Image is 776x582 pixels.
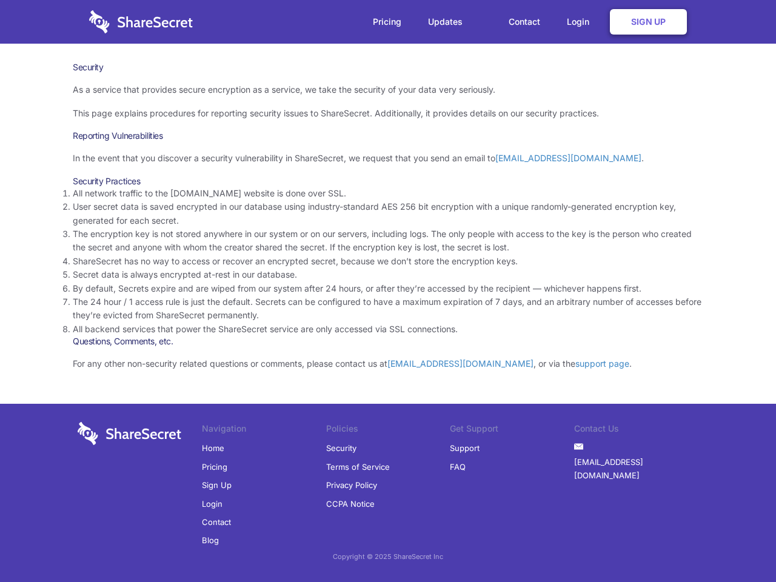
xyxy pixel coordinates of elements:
[202,531,219,549] a: Blog
[73,227,703,255] li: The encryption key is not stored anywhere in our system or on our servers, including logs. The on...
[495,153,641,163] a: [EMAIL_ADDRESS][DOMAIN_NAME]
[73,200,703,227] li: User secret data is saved encrypted in our database using industry-standard AES 256 bit encryptio...
[387,358,533,369] a: [EMAIL_ADDRESS][DOMAIN_NAME]
[73,295,703,323] li: The 24 hour / 1 access rule is just the default. Secrets can be configured to have a maximum expi...
[73,62,703,73] h1: Security
[73,152,703,165] p: In the event that you discover a security vulnerability in ShareSecret, we request that you send ...
[574,453,698,485] a: [EMAIL_ADDRESS][DOMAIN_NAME]
[73,282,703,295] li: By default, Secrets expire and are wiped from our system after 24 hours, or after they’re accesse...
[610,9,687,35] a: Sign Up
[78,422,181,445] img: logo-wordmark-white-trans-d4663122ce5f474addd5e946df7df03e33cb6a1c49d2221995e7729f52c070b2.svg
[202,495,222,513] a: Login
[450,439,480,457] a: Support
[202,422,326,439] li: Navigation
[73,357,703,370] p: For any other non-security related questions or comments, please contact us at , or via the .
[575,358,629,369] a: support page
[73,268,703,281] li: Secret data is always encrypted at-rest in our database.
[202,439,224,457] a: Home
[555,3,607,41] a: Login
[450,458,466,476] a: FAQ
[73,187,703,200] li: All network traffic to the [DOMAIN_NAME] website is done over SSL.
[73,130,703,141] h3: Reporting Vulnerabilities
[202,476,232,494] a: Sign Up
[326,476,377,494] a: Privacy Policy
[73,255,703,268] li: ShareSecret has no way to access or recover an encrypted secret, because we don’t store the encry...
[73,176,703,187] h3: Security Practices
[326,422,450,439] li: Policies
[73,336,703,347] h3: Questions, Comments, etc.
[326,495,375,513] a: CCPA Notice
[326,439,356,457] a: Security
[73,323,703,336] li: All backend services that power the ShareSecret service are only accessed via SSL connections.
[497,3,552,41] a: Contact
[202,458,227,476] a: Pricing
[73,83,703,96] p: As a service that provides secure encryption as a service, we take the security of your data very...
[202,513,231,531] a: Contact
[73,107,703,120] p: This page explains procedures for reporting security issues to ShareSecret. Additionally, it prov...
[450,422,574,439] li: Get Support
[361,3,413,41] a: Pricing
[89,10,193,33] img: logo-wordmark-white-trans-d4663122ce5f474addd5e946df7df03e33cb6a1c49d2221995e7729f52c070b2.svg
[326,458,390,476] a: Terms of Service
[574,422,698,439] li: Contact Us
